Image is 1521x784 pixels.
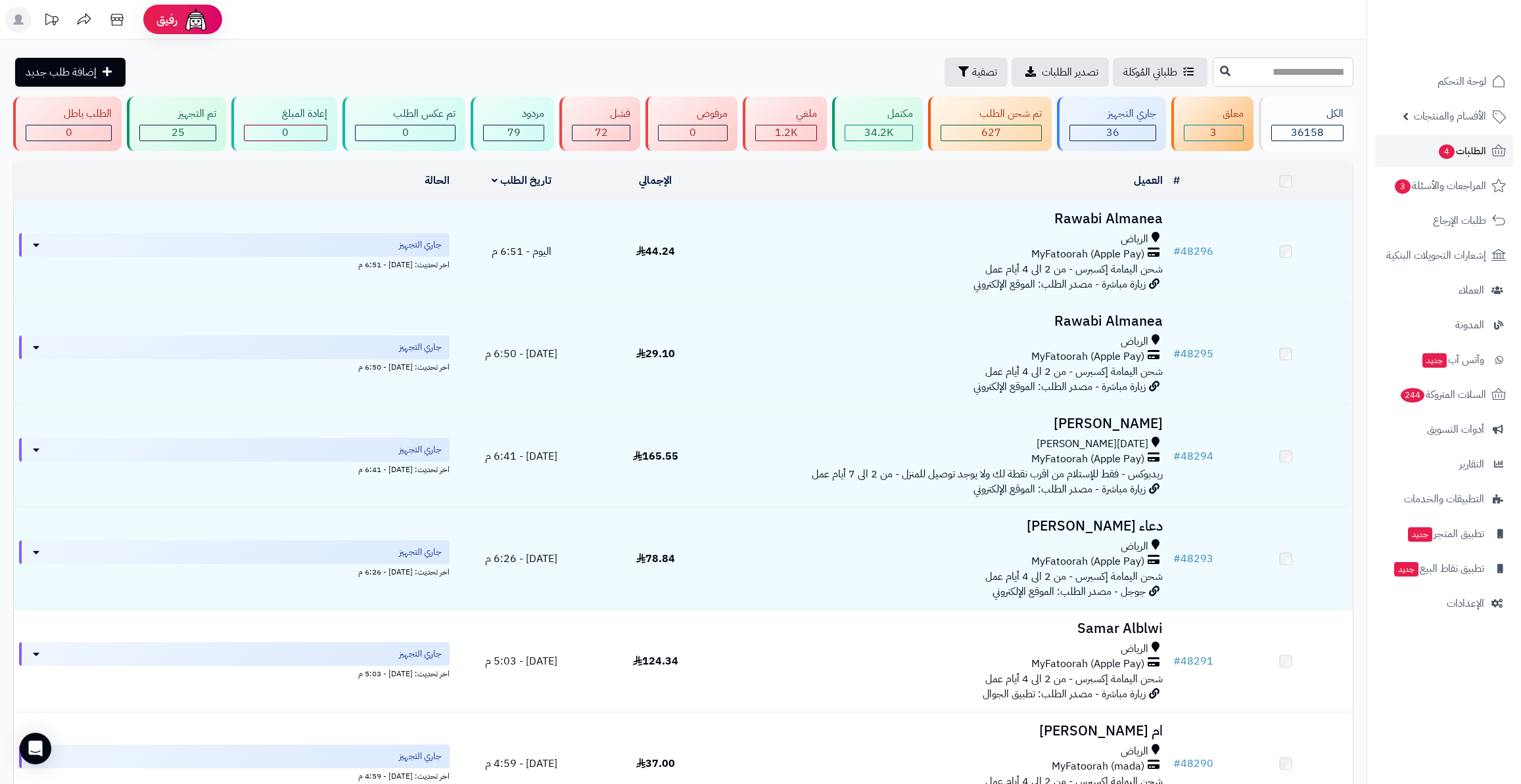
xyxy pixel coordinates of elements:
[485,346,557,362] span: [DATE] - 6:50 م
[1012,58,1109,87] a: تصدير الطلبات
[1173,346,1213,362] a: #48295
[1121,232,1148,247] span: الرياض
[775,125,797,141] span: 1.2K
[983,686,1146,702] span: زيارة مباشرة - مصدر الطلب: تطبيق الجوال
[399,238,442,251] span: جاري التجهيز
[1399,385,1486,404] span: السلات المتروكة
[1037,437,1148,452] span: [DATE][PERSON_NAME]
[1375,240,1513,271] a: إشعارات التحويلات البنكية
[399,443,442,456] span: جاري التجهيز
[1375,205,1513,236] a: طلبات الإرجاع
[728,621,1163,636] h3: Samar Alblwi
[1375,309,1513,341] a: المدونة
[643,97,739,151] a: مرفوض 0
[26,125,111,141] div: 0
[830,97,925,151] a: مكتمل 34.2K
[985,569,1163,584] span: شحن اليمامة إكسبرس - من 2 الى 4 أيام عمل
[1447,594,1484,613] span: الإعدادات
[1375,66,1513,97] a: لوحة التحكم
[659,125,726,141] div: 0
[1433,211,1486,230] span: طلبات الإرجاع
[1271,106,1344,121] div: الكل
[1173,551,1181,567] span: #
[728,416,1163,431] h3: [PERSON_NAME]
[399,546,442,559] span: جاري التجهيز
[1375,553,1513,584] a: تطبيق نقاط البيعجديد
[1407,525,1484,543] span: تطبيق المتجر
[941,106,1041,121] div: تم شحن الطلب
[19,462,450,475] div: اخر تحديث: [DATE] - 6:41 م
[1432,33,1509,61] img: logo-2.png
[845,125,912,141] div: 34157
[1121,642,1148,657] span: الرياض
[399,750,442,763] span: جاري التجهيز
[1173,448,1181,464] span: #
[845,106,913,121] div: مكتمل
[1169,97,1255,151] a: معلق 3
[636,551,675,567] span: 78.84
[1375,588,1513,619] a: الإعدادات
[595,125,608,141] span: 72
[245,125,327,141] div: 0
[1052,759,1144,774] span: MyFatoorah (mada)
[425,173,450,188] a: الحالة
[1404,490,1484,508] span: التطبيقات والخدمات
[66,125,72,141] span: 0
[1113,58,1207,87] a: طلباتي المُوكلة
[1031,657,1144,672] span: MyFatoorah (Apple Pay)
[1459,455,1484,473] span: التقارير
[1439,144,1455,159] span: 4
[340,97,468,151] a: تم عكس الطلب 0
[20,733,51,764] div: Open Intercom Messenger
[985,261,1163,277] span: شحن اليمامة إكسبرس - من 2 الى 4 أيام عمل
[156,12,177,28] span: رفيق
[1375,483,1513,515] a: التطبيقات والخدمات
[140,125,215,141] div: 25
[1031,247,1144,262] span: MyFatoorah (Apple Pay)
[1031,452,1144,467] span: MyFatoorah (Apple Pay)
[1173,346,1181,362] span: #
[1173,653,1213,669] a: #48291
[1375,518,1513,550] a: تطبيق المتجرجديد
[633,448,678,464] span: 165.55
[1394,562,1418,577] span: جديد
[244,106,327,121] div: إعادة المبلغ
[485,653,557,669] span: [DATE] - 5:03 م
[1173,244,1213,259] a: #48296
[925,97,1054,151] a: تم شحن الطلب 627
[1173,244,1181,259] span: #
[1173,756,1213,772] a: #48290
[468,97,556,151] a: مردود 79
[1375,170,1513,202] a: المراجعات والأسئلة3
[864,125,893,141] span: 34.2K
[19,359,450,373] div: اخر تحديث: [DATE] - 6:50 م
[728,314,1163,329] h3: Rawabi Almanea
[26,106,112,121] div: الطلب باطل
[985,364,1163,380] span: شحن اليمامة إكسبرس - من 2 الى 4 أيام عمل
[1421,351,1484,369] span: وآتس آب
[1375,274,1513,306] a: العملاء
[11,97,124,151] a: الطلب باطل 0
[633,653,678,669] span: 124.34
[1042,64,1098,80] span: تصدير الطلبات
[485,448,557,464] span: [DATE] - 6:41 م
[1455,316,1484,334] span: المدونة
[993,584,1146,599] span: جوجل - مصدر الطلب: الموقع الإلكتروني
[172,125,185,141] span: 25
[690,125,696,141] span: 0
[402,125,409,141] span: 0
[485,551,557,567] span: [DATE] - 6:26 م
[1256,97,1356,151] a: الكل36158
[485,756,557,772] span: [DATE] - 4:59 م
[19,564,450,578] div: اخر تحديث: [DATE] - 6:26 م
[1386,246,1486,265] span: إشعارات التحويلات البنكية
[15,58,126,87] a: إضافة طلب جديد
[1173,448,1213,464] a: #48294
[1291,125,1324,141] span: 36158
[572,106,630,121] div: فشل
[399,647,442,661] span: جاري التجهيز
[483,106,544,121] div: مردود
[1173,756,1181,772] span: #
[1427,420,1484,439] span: أدوات التسويق
[356,125,455,141] div: 0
